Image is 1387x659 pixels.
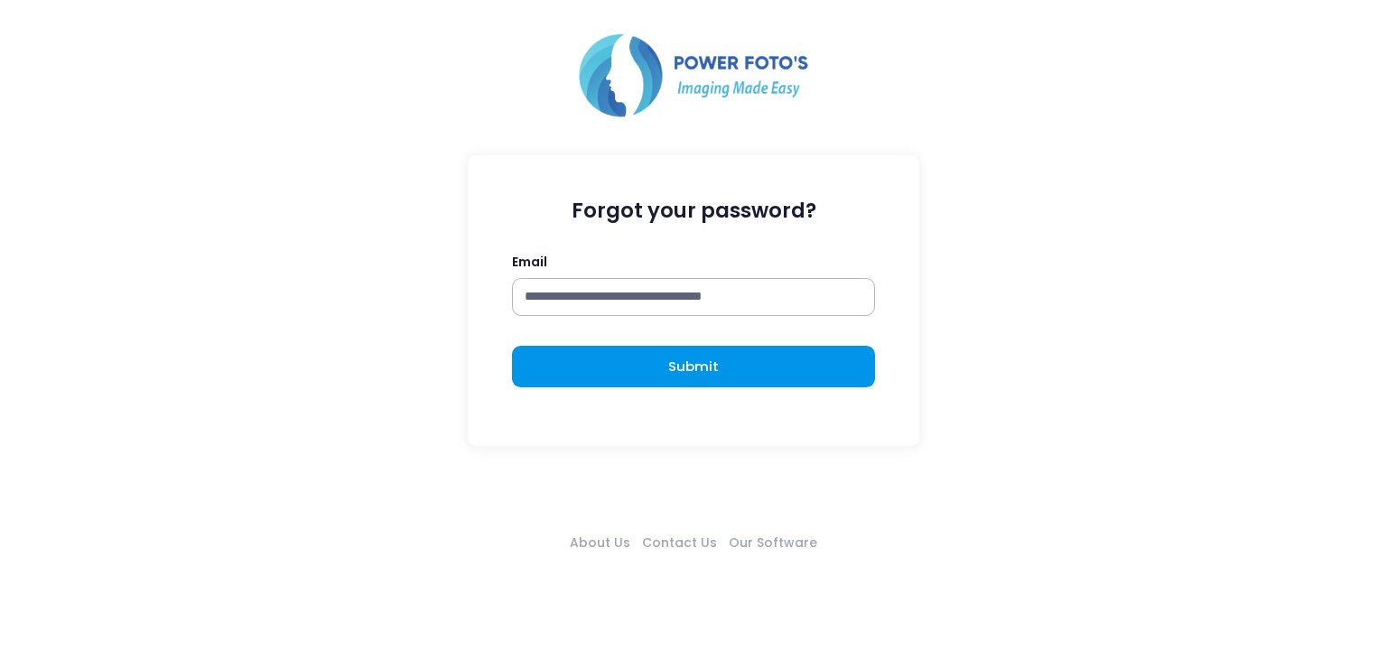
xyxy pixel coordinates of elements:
[723,534,824,552] a: Our Software
[572,30,815,120] img: Logo
[512,253,547,272] label: Email
[637,534,723,552] a: Contact Us
[512,199,876,223] h1: Forgot your password?
[512,346,876,387] button: Submit
[668,357,719,376] span: Submit
[564,534,637,552] a: About Us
